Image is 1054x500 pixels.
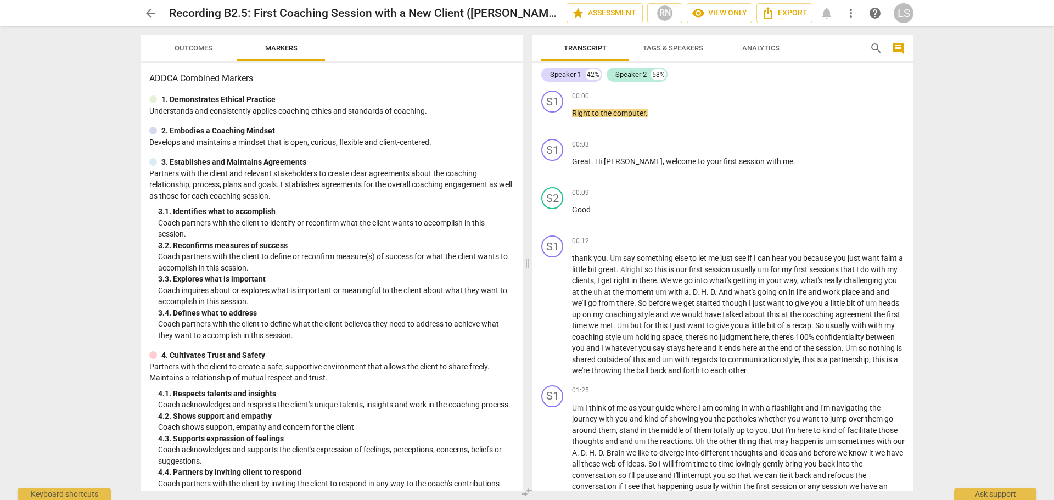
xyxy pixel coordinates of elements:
span: . [591,157,595,166]
span: arrow_back [144,7,157,20]
span: . [715,288,719,296]
span: my [593,310,605,319]
span: a [745,321,751,330]
div: Keyboard shortcuts [18,488,111,500]
span: that [840,265,856,274]
span: this [802,355,816,364]
span: with [766,157,783,166]
span: to [719,355,728,364]
span: what's [800,276,824,285]
span: computer [613,109,646,117]
span: . [793,157,795,166]
span: in [631,276,639,285]
span: 00:03 [572,140,589,149]
span: a [825,299,831,307]
span: you [593,254,606,262]
button: Export [756,3,812,23]
span: give [795,299,810,307]
span: this [872,355,887,364]
span: session [816,344,842,352]
span: coaching [605,310,638,319]
span: really [824,276,844,285]
span: a [685,288,689,296]
span: back [650,366,668,375]
span: we [672,276,684,285]
span: it [718,344,724,352]
span: nothing [868,344,896,352]
span: a [894,355,898,364]
h3: ADDCA Combined Markers [149,72,514,85]
span: . [697,288,701,296]
span: and [703,344,718,352]
span: . [689,288,693,296]
p: Develops and maintains a mindset that is open, curious, flexible and client-centered. [149,137,514,148]
span: stays [666,344,687,352]
span: here [742,344,759,352]
span: before [648,299,672,307]
span: I [601,344,605,352]
span: met [600,321,613,330]
span: in [759,276,766,285]
span: with [668,288,685,296]
span: at [781,310,790,319]
span: Tags & Speakers [643,44,703,52]
span: [PERSON_NAME] [604,157,663,166]
a: Help [865,3,885,23]
button: Assessment [567,3,643,23]
div: 42% [586,69,601,80]
span: Markers [265,44,298,52]
p: Partners with the client to create a safe, supportive environment that allows the client to share... [149,361,514,384]
span: else [675,254,689,262]
span: Outcomes [175,44,212,52]
div: Change speaker [541,187,563,209]
span: . [646,109,648,117]
span: the [613,288,625,296]
span: of [777,321,786,330]
span: the [581,288,593,296]
div: 3. 4. Defines what to address [158,307,514,319]
span: . [634,299,638,307]
span: getting [733,276,759,285]
span: So [815,321,826,330]
span: first [794,265,809,274]
span: a [786,321,792,330]
span: this [767,310,781,319]
span: of [624,355,633,364]
span: get [683,299,696,307]
span: ends [724,344,742,352]
span: at [759,344,767,352]
span: Filler word [620,265,644,274]
span: of [857,299,866,307]
p: 2. Embodies a Coaching Mindset [161,125,275,137]
span: you [789,254,803,262]
span: we'll [572,299,588,307]
span: , [797,276,800,285]
h2: Recording B2.5: First Coaching Session with a New Client ([PERSON_NAME], 22:55) [169,7,558,20]
span: is [896,344,902,352]
span: I [754,254,758,262]
div: Speaker 1 [550,69,581,80]
span: there's [686,333,709,341]
span: , [663,157,666,166]
span: me [783,157,793,166]
span: Filler word [845,344,859,352]
span: Filler word [662,355,675,364]
span: right [614,276,631,285]
span: and [647,355,662,364]
span: , [869,355,872,364]
span: coaching [572,333,605,341]
span: with [851,321,868,330]
span: And [719,288,734,296]
span: Filler word [866,299,878,307]
span: place [842,288,861,296]
div: Ask support [954,488,1036,500]
span: you [731,321,745,330]
span: my [884,321,895,330]
span: welcome [666,157,698,166]
span: just [720,254,735,262]
span: 100% [795,333,816,341]
span: there [639,276,657,285]
span: do [860,265,871,274]
span: judgment [720,333,754,341]
span: . [707,288,710,296]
